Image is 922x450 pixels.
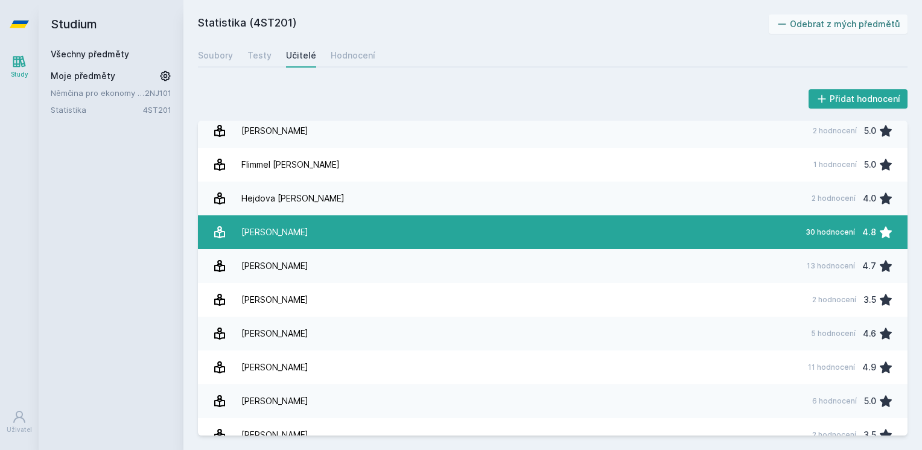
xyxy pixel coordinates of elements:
div: 30 hodnocení [806,227,855,237]
a: 4ST201 [143,105,171,115]
a: [PERSON_NAME] 11 hodnocení 4.9 [198,350,908,384]
a: [PERSON_NAME] 30 hodnocení 4.8 [198,215,908,249]
div: [PERSON_NAME] [241,288,308,312]
div: 5.0 [864,153,876,177]
div: 4.8 [862,220,876,244]
div: 2 hodnocení [813,126,857,136]
div: 2 hodnocení [812,194,856,203]
a: [PERSON_NAME] 2 hodnocení 3.5 [198,283,908,317]
div: 3.5 [863,288,876,312]
a: Testy [247,43,272,68]
div: 5.0 [864,119,876,143]
div: Hejdova [PERSON_NAME] [241,186,345,211]
div: 13 hodnocení [807,261,855,271]
a: Němčina pro ekonomy - základní úroveň 1 (A1) [51,87,145,99]
a: Všechny předměty [51,49,129,59]
div: 3.5 [863,423,876,447]
div: [PERSON_NAME] [241,389,308,413]
div: Study [11,70,28,79]
h2: Statistika (4ST201) [198,14,769,34]
a: [PERSON_NAME] 13 hodnocení 4.7 [198,249,908,283]
div: [PERSON_NAME] [241,322,308,346]
div: Flimmel [PERSON_NAME] [241,153,340,177]
a: Study [2,48,36,85]
a: Uživatel [2,404,36,440]
div: Soubory [198,49,233,62]
div: [PERSON_NAME] [241,254,308,278]
div: 2 hodnocení [812,430,856,440]
a: Flimmel [PERSON_NAME] 1 hodnocení 5.0 [198,148,908,182]
a: [PERSON_NAME] 2 hodnocení 5.0 [198,114,908,148]
div: 1 hodnocení [813,160,857,170]
div: 4.9 [862,355,876,379]
button: Odebrat z mých předmětů [769,14,908,34]
div: 4.7 [862,254,876,278]
div: 5 hodnocení [811,329,856,338]
div: [PERSON_NAME] [241,119,308,143]
a: Hejdova [PERSON_NAME] 2 hodnocení 4.0 [198,182,908,215]
div: [PERSON_NAME] [241,355,308,379]
div: Učitelé [286,49,316,62]
div: 4.0 [863,186,876,211]
div: 11 hodnocení [808,363,855,372]
div: [PERSON_NAME] [241,423,308,447]
div: 2 hodnocení [812,295,856,305]
button: Přidat hodnocení [809,89,908,109]
div: 6 hodnocení [812,396,857,406]
div: Hodnocení [331,49,375,62]
div: Testy [247,49,272,62]
a: [PERSON_NAME] 5 hodnocení 4.6 [198,317,908,350]
span: Moje předměty [51,70,115,82]
div: [PERSON_NAME] [241,220,308,244]
a: Statistika [51,104,143,116]
a: [PERSON_NAME] 6 hodnocení 5.0 [198,384,908,418]
div: 4.6 [863,322,876,346]
div: Uživatel [7,425,32,434]
div: 5.0 [864,389,876,413]
a: Učitelé [286,43,316,68]
a: Soubory [198,43,233,68]
a: Hodnocení [331,43,375,68]
a: 2NJ101 [145,88,171,98]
